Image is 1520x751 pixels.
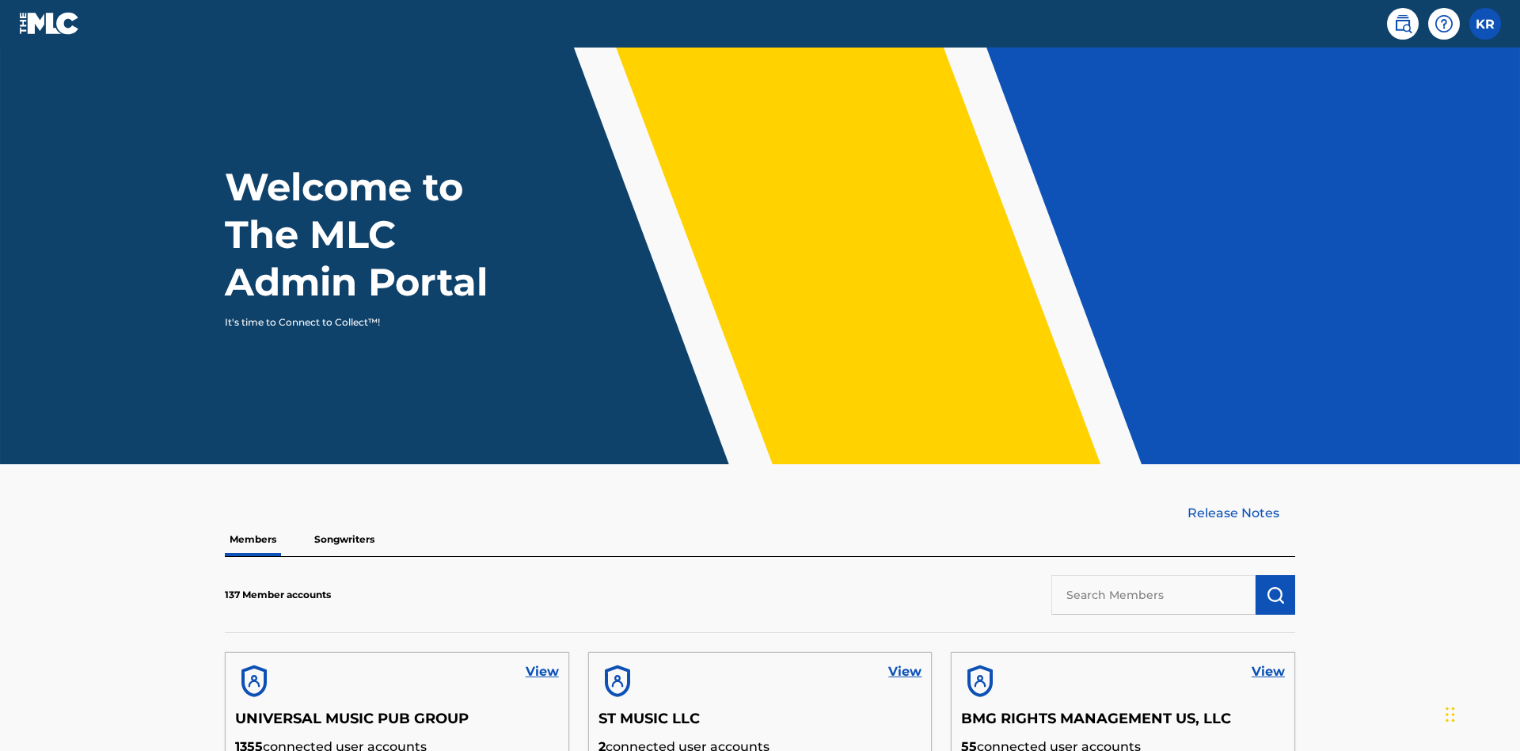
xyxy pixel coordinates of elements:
img: account [961,662,999,700]
p: Members [225,523,281,556]
img: account [598,662,636,700]
div: User Menu [1469,8,1501,40]
div: Drag [1446,691,1455,738]
a: View [526,662,559,681]
p: 137 Member accounts [225,588,331,602]
img: account [235,662,273,700]
p: It's time to Connect to Collect™! [225,315,500,330]
a: Release Notes [1187,504,1295,523]
h5: ST MUSIC LLC [598,710,922,738]
a: Public Search [1387,8,1419,40]
img: search [1393,14,1412,33]
img: MLC Logo [19,12,80,35]
a: View [888,662,921,681]
p: Songwriters [310,523,379,556]
h5: UNIVERSAL MUSIC PUB GROUP [235,710,559,738]
div: Help [1428,8,1460,40]
h5: BMG RIGHTS MANAGEMENT US, LLC [961,710,1285,738]
iframe: Chat Widget [1441,675,1520,751]
input: Search Members [1051,575,1256,615]
h1: Welcome to The MLC Admin Portal [225,163,521,306]
a: View [1252,662,1285,681]
img: Search Works [1266,585,1285,604]
img: help [1434,14,1453,33]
